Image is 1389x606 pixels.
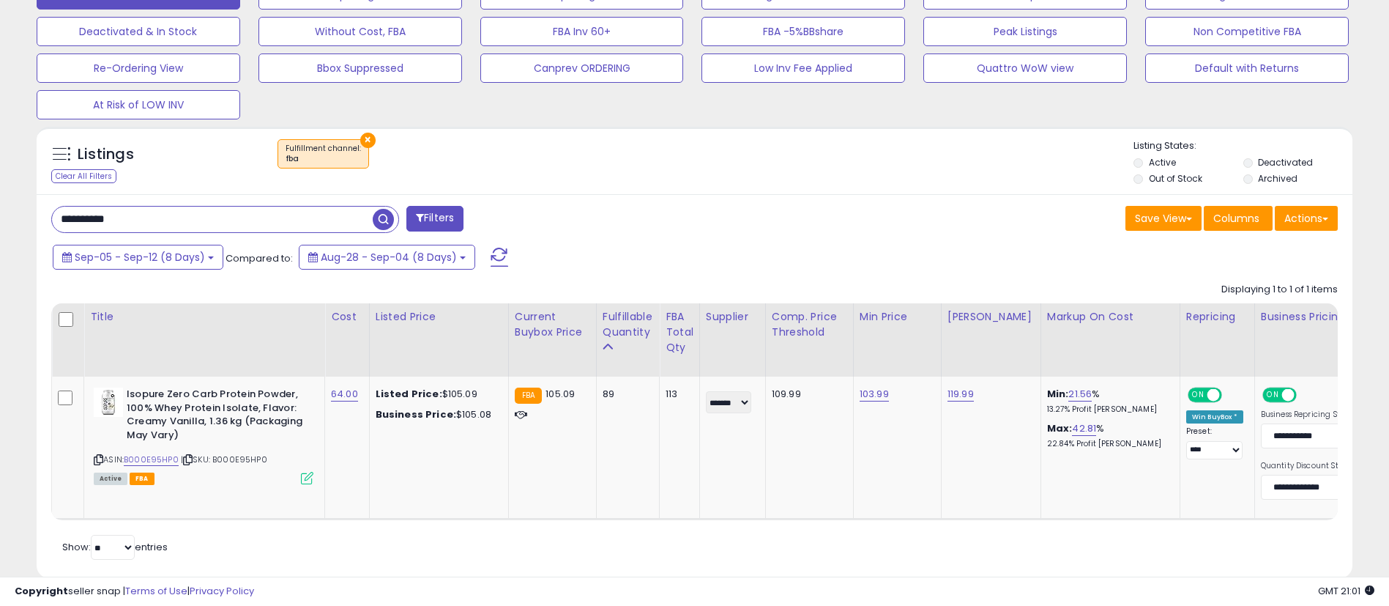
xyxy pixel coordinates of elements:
button: Actions [1275,206,1338,231]
button: Aug-28 - Sep-04 (8 Days) [299,245,475,270]
small: FBA [515,388,542,404]
button: Quattro WoW view [923,53,1127,83]
label: Active [1149,156,1176,169]
span: | SKU: B000E95HP0 [181,454,267,465]
div: Displaying 1 to 1 of 1 items [1221,283,1338,297]
h5: Listings [78,144,134,165]
label: Out of Stock [1149,172,1202,185]
div: Current Buybox Price [515,309,590,340]
b: Business Price: [376,407,456,421]
th: CSV column name: cust_attr_1_Supplier [699,303,765,377]
button: Re-Ordering View [37,53,240,83]
a: 119.99 [947,387,974,402]
div: Comp. Price Threshold [772,309,847,340]
div: fba [286,154,361,164]
img: 31fAYL2qADL._SL40_.jpg [94,388,123,417]
a: B000E95HP0 [124,454,179,466]
div: ASIN: [94,388,313,483]
span: All listings currently available for purchase on Amazon [94,473,127,485]
div: % [1047,388,1169,415]
span: OFF [1294,389,1317,402]
button: Columns [1204,206,1273,231]
th: The percentage added to the cost of goods (COGS) that forms the calculator for Min & Max prices. [1040,303,1180,377]
button: Deactivated & In Stock [37,17,240,46]
button: FBA Inv 60+ [480,17,684,46]
button: × [360,133,376,148]
button: Low Inv Fee Applied [701,53,905,83]
a: Privacy Policy [190,584,254,598]
p: Listing States: [1133,139,1352,153]
div: [PERSON_NAME] [947,309,1035,325]
button: Peak Listings [923,17,1127,46]
div: 109.99 [772,388,842,401]
b: Isopure Zero Carb Protein Powder, 100% Whey Protein Isolate, Flavor: Creamy Vanilla, 1.36 kg (Pac... [127,388,305,446]
b: Listed Price: [376,387,442,401]
button: FBA -5%BBshare [701,17,905,46]
div: Listed Price [376,309,502,325]
div: Markup on Cost [1047,309,1174,325]
div: Supplier [706,309,759,325]
div: Min Price [860,309,935,325]
button: Canprev ORDERING [480,53,684,83]
button: Save View [1125,206,1202,231]
strong: Copyright [15,584,68,598]
span: Show: entries [62,540,168,554]
span: OFF [1220,389,1243,402]
button: Sep-05 - Sep-12 (8 Days) [53,245,223,270]
button: Without Cost, FBA [258,17,462,46]
span: ON [1189,389,1207,402]
button: At Risk of LOW INV [37,90,240,119]
div: 113 [666,388,688,401]
div: Clear All Filters [51,169,116,183]
button: Bbox Suppressed [258,53,462,83]
a: Terms of Use [125,584,187,598]
span: Fulfillment channel : [286,143,361,165]
button: Non Competitive FBA [1145,17,1349,46]
label: Archived [1258,172,1297,185]
span: Columns [1213,211,1259,226]
div: $105.08 [376,408,497,421]
div: Repricing [1186,309,1248,325]
div: Cost [331,309,363,325]
div: % [1047,422,1169,449]
div: Preset: [1186,426,1243,459]
p: 13.27% Profit [PERSON_NAME] [1047,404,1169,415]
b: Min: [1047,387,1069,401]
a: 42.81 [1072,421,1096,436]
a: 21.56 [1068,387,1092,402]
a: 64.00 [331,387,358,402]
div: seller snap | | [15,585,254,599]
span: FBA [130,473,154,485]
span: 105.09 [545,387,575,401]
b: Max: [1047,421,1073,435]
p: 22.84% Profit [PERSON_NAME] [1047,439,1169,449]
span: Sep-05 - Sep-12 (8 Days) [75,250,205,265]
div: Title [90,309,319,325]
button: Filters [406,206,463,232]
label: Deactivated [1258,156,1313,169]
div: Win BuyBox * [1186,410,1243,424]
div: Fulfillable Quantity [603,309,653,340]
label: Quantity Discount Strategy: [1261,461,1367,471]
span: Aug-28 - Sep-04 (8 Days) [321,250,457,265]
div: $105.09 [376,388,497,401]
span: Compared to: [226,251,293,265]
span: 2025-09-16 21:01 GMT [1318,584,1374,598]
div: 89 [603,388,648,401]
a: 103.99 [860,387,889,402]
button: Default with Returns [1145,53,1349,83]
span: ON [1264,389,1282,402]
div: FBA Total Qty [666,309,693,355]
label: Business Repricing Strategy: [1261,410,1367,420]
